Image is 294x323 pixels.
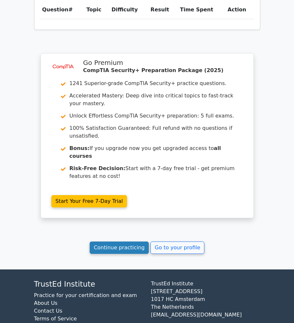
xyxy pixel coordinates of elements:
a: Practice for your certification and exam [34,292,137,298]
a: Start Your Free 7-Day Trial [51,195,127,207]
th: Action [225,1,255,19]
th: Topic [84,1,109,19]
a: Terms of Service [34,316,77,322]
a: About Us [34,300,58,306]
h4: TrustEd Institute [34,280,143,289]
th: Difficulty [109,1,148,19]
span: Question [42,6,69,13]
a: Continue practicing [90,242,149,254]
a: Go to your profile [150,242,204,254]
th: # [40,1,84,19]
th: Time Spent [177,1,225,19]
th: Result [148,1,177,19]
a: Contact Us [34,308,62,314]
